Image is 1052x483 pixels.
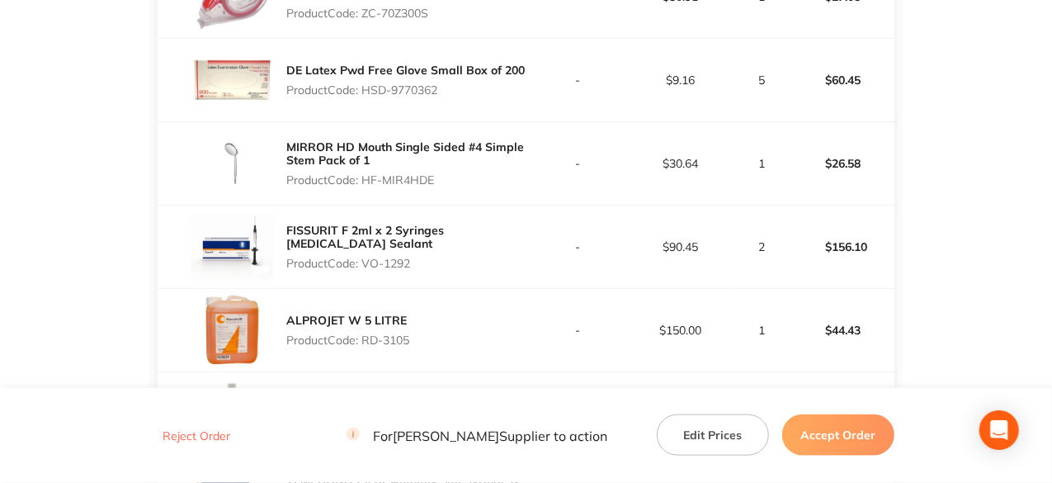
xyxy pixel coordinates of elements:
div: Open Intercom Messenger [979,410,1019,450]
a: ALPROJET W 5 LITRE [286,313,407,328]
p: Product Code: ZC-70Z300S [286,7,526,20]
p: 2 [733,240,790,253]
p: Product Code: HF-MIR4HDE [286,173,526,187]
p: Product Code: HSD-9770362 [286,83,525,97]
p: $60.45 [792,60,894,100]
p: For [PERSON_NAME] Supplier to action [347,428,607,443]
p: $26.58 [792,144,894,183]
p: 5 [733,73,790,87]
a: DE Latex Pwd Free Glove Small Box of 200 [286,63,525,78]
img: N283dGMycQ [191,122,273,205]
p: Product Code: RD-3105 [286,334,409,347]
p: 1 [733,324,790,337]
p: $156.10 [792,227,894,267]
p: Product Code: VO-1292 [286,257,526,270]
p: - [527,73,629,87]
p: $44.43 [792,310,894,350]
img: YzNvd2FjdA [191,39,273,121]
p: $9.16 [630,73,731,87]
button: Reject Order [158,429,235,443]
p: $30.64 [630,157,731,170]
p: $90.45 [630,240,731,253]
p: $150.00 [630,324,731,337]
img: dzJieHNhNg [191,372,273,455]
button: Accept Order [782,414,894,456]
a: MIRROR HD Mouth Single Sided #4 Simple Stem Pack of 1 [286,140,524,168]
button: Edit Prices [657,414,769,456]
p: - [527,157,629,170]
p: - [527,324,629,337]
img: ZG82Y2cweA [191,289,273,372]
p: - [527,240,629,253]
a: FISSURIT F 2ml x 2 Syringes [MEDICAL_DATA] Sealant [286,223,444,251]
img: MG53enYwdw [191,206,273,288]
p: 1 [733,157,790,170]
